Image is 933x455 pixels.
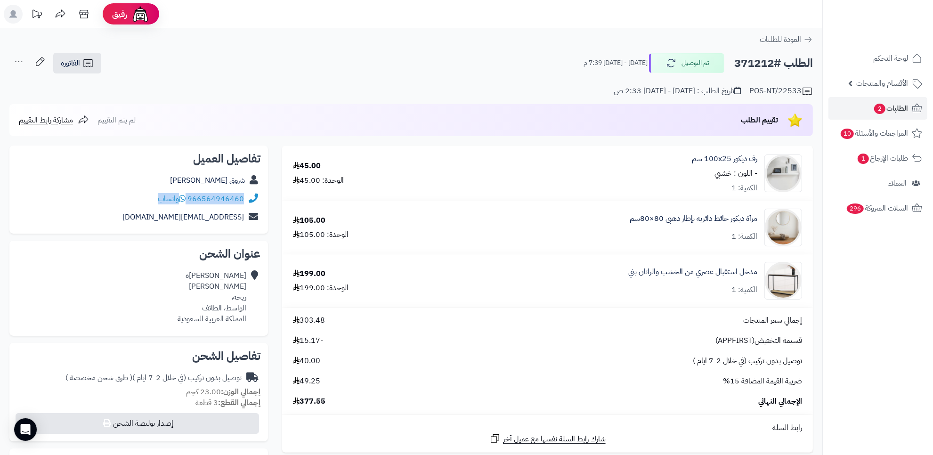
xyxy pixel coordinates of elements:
span: المراجعات والأسئلة [840,127,908,140]
span: 303.48 [293,315,325,326]
div: الكمية: 1 [731,231,757,242]
div: الوحدة: 45.00 [293,175,344,186]
span: 40.00 [293,356,320,366]
small: - اللون : خشبي [714,168,757,179]
span: لم يتم التقييم [97,114,136,126]
div: رابط السلة [286,422,809,433]
strong: إجمالي الوزن: [221,386,260,398]
h2: تفاصيل الشحن [17,350,260,362]
span: 49.25 [293,376,320,387]
div: 199.00 [293,268,325,279]
a: العودة للطلبات [760,34,813,45]
a: المراجعات والأسئلة10 [828,122,927,145]
span: 296 [847,203,864,214]
span: لوحة التحكم [873,52,908,65]
span: 377.55 [293,396,325,407]
div: الكمية: 1 [731,183,757,194]
button: تم التوصيل [649,53,724,73]
div: POS-NT/22533 [749,86,813,97]
div: الوحدة: 105.00 [293,229,349,240]
img: 1753779129-1-90x90.jpg [765,209,802,246]
a: لوحة التحكم [828,47,927,70]
h2: تفاصيل العميل [17,153,260,164]
a: تحديثات المنصة [25,5,49,26]
a: مدخل استقبال عصري من الخشب والراتان بني [628,267,757,277]
div: الوحدة: 199.00 [293,283,349,293]
span: شارك رابط السلة نفسها مع عميل آخر [503,434,606,445]
span: الفاتورة [61,57,80,69]
span: ضريبة القيمة المضافة 15% [723,376,802,387]
div: 45.00 [293,161,321,171]
a: [EMAIL_ADDRESS][DOMAIN_NAME] [122,211,244,223]
img: 1754392086-1-90x90.jpg [765,262,802,300]
span: -15.17 [293,335,323,346]
div: Open Intercom Messenger [14,418,37,441]
span: قسيمة التخفيض(APPFIRST) [715,335,802,346]
div: [PERSON_NAME]ه [PERSON_NAME] ريحه، الواسط، الطائف المملكة العربية السعودية [178,270,246,324]
span: توصيل بدون تركيب (في خلال 2-7 ايام ) [693,356,802,366]
a: مرآة ديكور حائط دائرية بإطار ذهبي 80×80سم [630,213,757,224]
button: إصدار بوليصة الشحن [16,413,259,434]
a: رف ديكور 100x25 سم [692,154,757,164]
span: 2 [874,104,885,114]
small: 23.00 كجم [186,386,260,398]
div: توصيل بدون تركيب (في خلال 2-7 ايام ) [65,373,242,383]
span: العودة للطلبات [760,34,801,45]
a: السلات المتروكة296 [828,197,927,219]
strong: إجمالي القطع: [218,397,260,408]
span: السلات المتروكة [846,202,908,215]
span: الإجمالي النهائي [758,396,802,407]
a: الفاتورة [53,53,101,73]
span: الطلبات [873,102,908,115]
a: 966564946460 [187,193,244,204]
span: طلبات الإرجاع [857,152,908,165]
h2: الطلب #371212 [734,54,813,73]
a: شارك رابط السلة نفسها مع عميل آخر [489,433,606,445]
span: تقييم الطلب [741,114,778,126]
a: واتساب [158,193,186,204]
a: العملاء [828,172,927,195]
span: مشاركة رابط التقييم [19,114,73,126]
img: 1699275237-1696243501080-3-90x90.jpg [765,154,802,192]
span: 1 [858,154,869,164]
div: الكمية: 1 [731,284,757,295]
span: الأقسام والمنتجات [856,77,908,90]
h2: عنوان الشحن [17,248,260,260]
span: العملاء [888,177,907,190]
div: 105.00 [293,215,325,226]
a: مشاركة رابط التقييم [19,114,89,126]
a: الطلبات2 [828,97,927,120]
span: إجمالي سعر المنتجات [743,315,802,326]
span: ( طرق شحن مخصصة ) [65,372,132,383]
a: شروق [PERSON_NAME] [170,175,245,186]
small: [DATE] - [DATE] 7:39 م [584,58,648,68]
img: ai-face.png [131,5,150,24]
div: تاريخ الطلب : [DATE] - [DATE] 2:33 ص [614,86,741,97]
span: 10 [841,129,854,139]
span: رفيق [112,8,127,20]
a: طلبات الإرجاع1 [828,147,927,170]
small: 3 قطعة [195,397,260,408]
